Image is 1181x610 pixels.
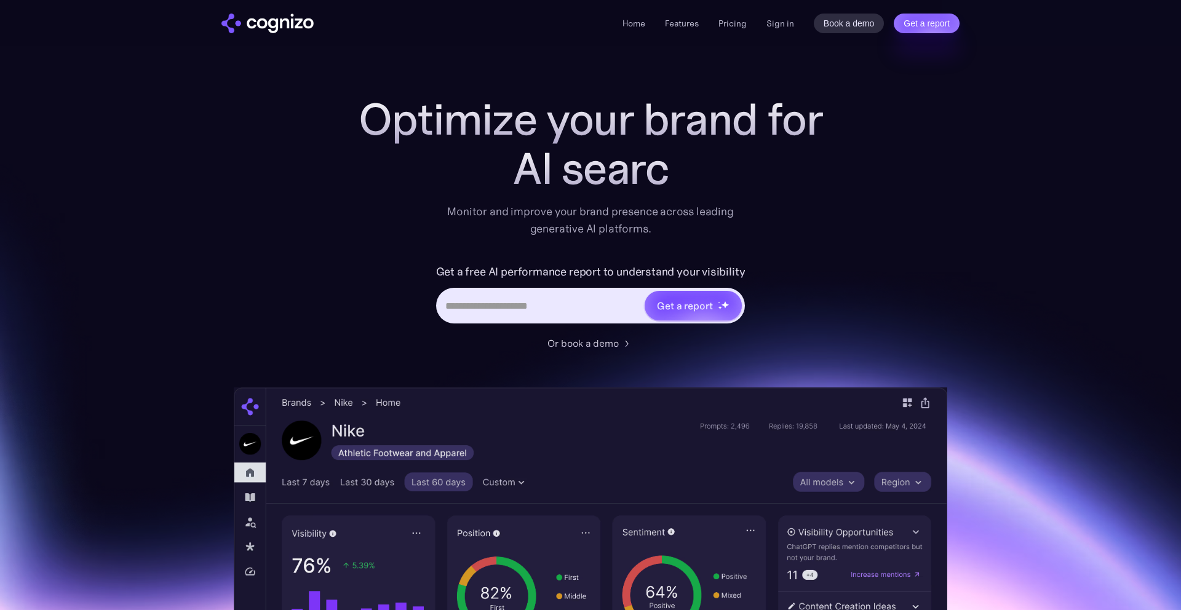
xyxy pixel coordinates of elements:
a: Pricing [718,18,747,29]
a: Get a report [894,14,960,33]
div: Get a report [657,298,712,313]
a: Book a demo [814,14,885,33]
a: Or book a demo [547,336,634,351]
div: Or book a demo [547,336,619,351]
div: Monitor and improve your brand presence across leading generative AI platforms. [439,203,742,237]
label: Get a free AI performance report to understand your visibility [436,262,746,282]
a: Features [665,18,699,29]
img: star [718,301,720,303]
a: Get a reportstarstarstar [643,290,743,322]
a: home [221,14,314,33]
div: AI searc [344,144,837,193]
a: Sign in [766,16,794,31]
img: star [721,301,729,309]
a: Home [622,18,645,29]
form: Hero URL Input Form [436,262,746,330]
img: cognizo logo [221,14,314,33]
h1: Optimize your brand for [344,95,837,144]
img: star [718,306,722,310]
